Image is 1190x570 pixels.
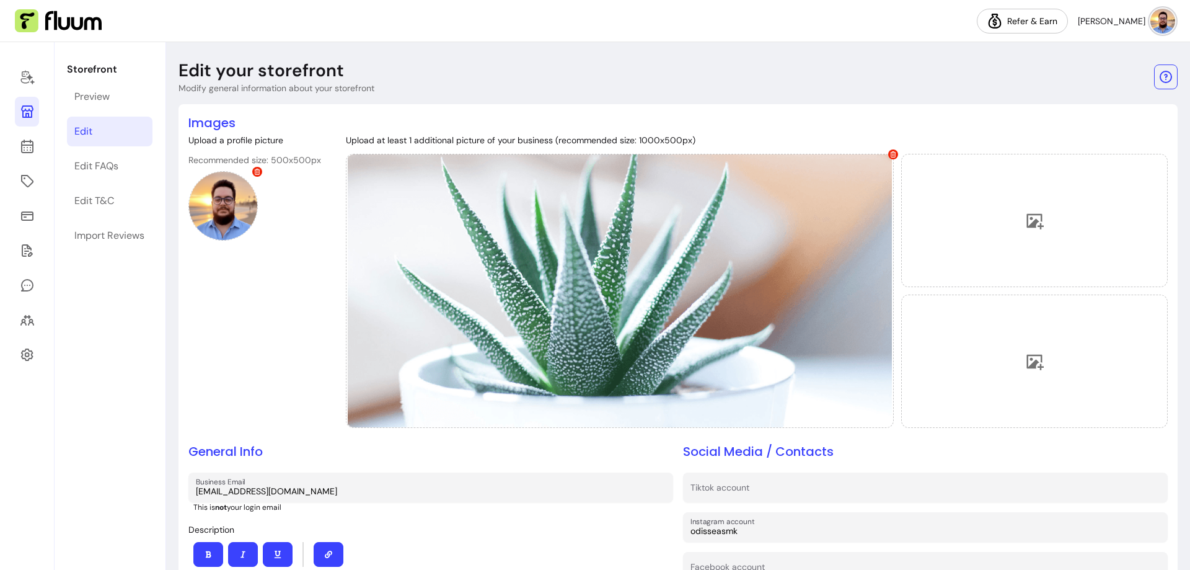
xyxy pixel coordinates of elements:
[683,443,1168,460] h2: Social Media / Contacts
[346,154,894,428] div: Provider image 1
[189,172,257,240] img: https://d22cr2pskkweo8.cloudfront.net/cb737296-70b8-42ad-9f03-78f5f51a5cbf
[1150,9,1175,33] img: avatar
[74,194,114,208] div: Edit T&C
[15,201,39,231] a: Sales
[977,9,1068,33] a: Refer & Earn
[74,124,92,139] div: Edit
[1078,15,1145,27] span: [PERSON_NAME]
[215,502,227,512] b: not
[178,60,344,82] p: Edit your storefront
[74,228,144,243] div: Import Reviews
[196,485,666,497] input: Business Email
[15,236,39,265] a: Forms
[15,166,39,196] a: Offerings
[15,270,39,300] a: My Messages
[690,525,1160,537] input: Instagram account
[193,502,673,512] p: This is your login email
[188,114,1168,131] h2: Images
[188,443,673,460] h2: General Info
[67,151,152,181] a: Edit FAQs
[67,221,152,251] a: Import Reviews
[67,82,152,112] a: Preview
[346,154,893,427] img: https://d22cr2pskkweo8.cloudfront.net/8c98e409-65b3-4751-92f9-0aba9dfbc0d4
[188,154,321,166] p: Recommended size: 500x500px
[690,485,1160,497] input: Tiktok account
[15,97,39,127] a: Storefront
[178,82,374,94] p: Modify general information about your storefront
[690,516,759,527] label: Instagram account
[67,117,152,146] a: Edit
[74,89,110,104] div: Preview
[15,9,102,33] img: Fluum Logo
[15,305,39,335] a: Clients
[1078,9,1175,33] button: avatar[PERSON_NAME]
[188,134,321,146] p: Upload a profile picture
[67,62,152,77] p: Storefront
[74,159,118,174] div: Edit FAQs
[196,476,250,487] label: Business Email
[15,131,39,161] a: Calendar
[15,62,39,92] a: Home
[346,134,1168,146] p: Upload at least 1 additional picture of your business (recommended size: 1000x500px)
[188,524,234,535] span: Description
[67,186,152,216] a: Edit T&C
[188,171,258,241] div: Profile picture
[15,340,39,370] a: Settings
